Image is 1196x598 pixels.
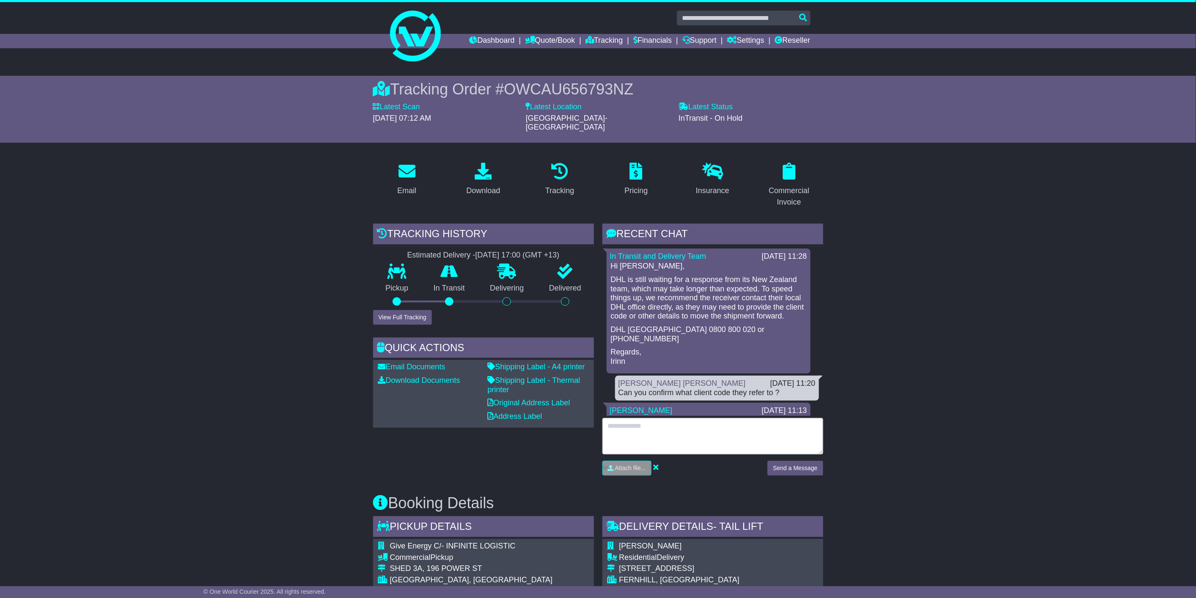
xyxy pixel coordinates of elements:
a: [PERSON_NAME] [610,406,673,415]
div: SHED 3A, 196 POWER ST [390,564,553,573]
div: Pricing [624,185,648,197]
div: Tracking [545,185,574,197]
a: Tracking [586,34,623,48]
div: Download [466,185,500,197]
p: Delivered [536,284,594,293]
div: RECENT CHAT [602,224,823,246]
label: Latest Scan [373,102,420,112]
div: Delivery [619,553,811,562]
p: DHL is still waiting for a response from its New Zealand team, which may take longer than expecte... [611,275,806,321]
a: Tracking [540,160,580,199]
span: Residential [619,553,657,562]
div: Tracking Order # [373,80,823,98]
a: Support [682,34,717,48]
button: View Full Tracking [373,310,432,325]
a: Settings [727,34,764,48]
label: Latest Status [679,102,733,112]
a: Shipping Label - A4 printer [488,363,585,371]
a: Email Documents [378,363,445,371]
a: Email [392,160,422,199]
p: Hi [PERSON_NAME], [611,262,806,271]
div: Insurance [696,185,729,197]
p: In Transit [421,284,478,293]
div: Email [397,185,416,197]
a: Reseller [775,34,810,48]
div: [GEOGRAPHIC_DATA], [GEOGRAPHIC_DATA] [390,576,553,585]
a: [PERSON_NAME] [PERSON_NAME] [619,379,746,388]
div: [DATE] 17:00 (GMT +13) [476,251,560,260]
p: Pickup [373,284,421,293]
a: Pricing [619,160,653,199]
a: Commercial Invoice [755,160,823,211]
div: [STREET_ADDRESS] [619,564,811,573]
span: Give Energy C/- INFINITE LOGISTIC [390,542,516,550]
div: [DATE] 11:28 [762,252,807,261]
p: DHL [GEOGRAPHIC_DATA] 0800 800 020 or [PHONE_NUMBER] [611,325,806,343]
p: Regards, Irinn [611,348,806,366]
span: [DATE] 07:12 AM [373,114,432,122]
a: Financials [633,34,672,48]
a: Dashboard [470,34,515,48]
div: FERNHILL, [GEOGRAPHIC_DATA] [619,576,811,585]
a: In Transit and Delivery Team [610,252,707,260]
a: Shipping Label - Thermal printer [488,376,580,394]
a: Address Label [488,412,542,421]
div: Estimated Delivery - [373,251,594,260]
a: Quote/Book [525,34,575,48]
div: Delivery Details [602,516,823,539]
label: Latest Location [526,102,582,112]
a: Download [461,160,506,199]
span: - Tail Lift [713,520,763,532]
div: Pickup Details [373,516,594,539]
div: [DATE] 11:20 [770,379,816,388]
a: Insurance [690,160,735,199]
span: © One World Courier 2025. All rights reserved. [203,588,326,595]
div: Can you confirm what client code they refer to ? [619,388,816,398]
div: Tracking history [373,224,594,246]
div: Commercial Invoice [761,185,818,208]
div: Quick Actions [373,338,594,360]
h3: Booking Details [373,495,823,512]
a: Download Documents [378,376,460,385]
span: OWCAU656793NZ [504,80,633,98]
span: Commercial [390,553,431,562]
span: InTransit - On Hold [679,114,742,122]
a: Original Address Label [488,399,570,407]
span: [PERSON_NAME] [619,542,682,550]
div: [DATE] 11:13 [762,406,807,415]
span: [GEOGRAPHIC_DATA]-[GEOGRAPHIC_DATA] [526,114,608,132]
div: Pickup [390,553,553,562]
button: Send a Message [767,461,823,476]
p: Delivering [478,284,537,293]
